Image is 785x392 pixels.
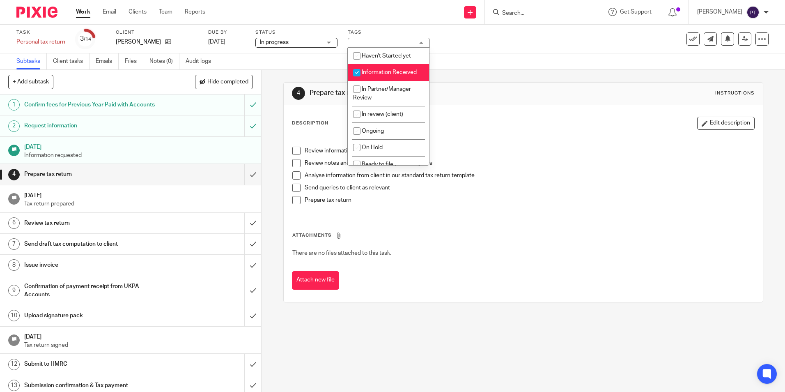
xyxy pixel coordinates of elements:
[8,120,20,132] div: 2
[24,341,253,349] p: Tax return signed
[8,380,20,391] div: 13
[24,238,165,250] h1: Send draft tax computation to client
[8,359,20,370] div: 12
[53,53,90,69] a: Client tasks
[8,99,20,111] div: 1
[24,120,165,132] h1: Request information
[305,196,754,204] p: Prepare tax return
[24,280,165,301] h1: Confirmation of payment receipt from UKPA Accounts
[292,120,328,127] p: Description
[362,128,384,134] span: Ongoing
[292,271,339,290] button: Attach new file
[305,171,754,180] p: Analyse information from client in our standard tax return template
[24,168,165,180] h1: Prepare tax return
[24,358,165,370] h1: Submit to HMRC
[697,8,742,16] p: [PERSON_NAME]
[96,53,119,69] a: Emails
[207,79,248,85] span: Hide completed
[24,141,253,151] h1: [DATE]
[8,217,20,229] div: 6
[292,233,332,238] span: Attachments
[715,90,755,97] div: Instructions
[305,159,754,167] p: Review notes and submission from previous years
[353,86,411,101] span: In Partner/Manager Review
[24,217,165,229] h1: Review tax return
[195,75,253,89] button: Hide completed
[24,189,253,200] h1: [DATE]
[292,87,305,100] div: 4
[501,10,575,17] input: Search
[16,53,47,69] a: Subtasks
[116,29,198,36] label: Client
[362,111,403,117] span: In review (client)
[362,53,411,59] span: Haven't Started yet
[8,310,20,321] div: 10
[362,69,417,75] span: Information Received
[24,151,253,159] p: Information requested
[292,250,391,256] span: There are no files attached to this task.
[24,200,253,208] p: Tax return prepared
[208,29,245,36] label: Due by
[362,145,383,150] span: On Hold
[24,309,165,322] h1: Upload signature pack
[348,29,430,36] label: Tags
[208,39,225,45] span: [DATE]
[116,38,161,46] p: [PERSON_NAME]
[8,259,20,271] div: 8
[746,6,760,19] img: svg%3E
[310,89,541,97] h1: Prepare tax return
[84,37,91,42] small: /14
[24,259,165,271] h1: Issue invoice
[16,38,65,46] div: Personal tax return
[16,29,65,36] label: Task
[260,39,289,45] span: In progress
[24,99,165,111] h1: Confirm fees for Previous Year Paid with Accounts
[186,53,217,69] a: Audit logs
[620,9,652,15] span: Get Support
[8,238,20,250] div: 7
[24,331,253,341] h1: [DATE]
[129,8,147,16] a: Clients
[362,161,393,167] span: Ready to file
[149,53,179,69] a: Notes (0)
[76,8,90,16] a: Work
[8,285,20,296] div: 9
[125,53,143,69] a: Files
[697,117,755,130] button: Edit description
[103,8,116,16] a: Email
[80,34,91,44] div: 3
[16,7,57,18] img: Pixie
[24,379,165,392] h1: Submission confirmation & Tax payment
[8,169,20,180] div: 4
[8,75,53,89] button: + Add subtask
[159,8,172,16] a: Team
[305,184,754,192] p: Send queries to client as relevant
[305,147,754,155] p: Review information sent by client
[185,8,205,16] a: Reports
[255,29,337,36] label: Status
